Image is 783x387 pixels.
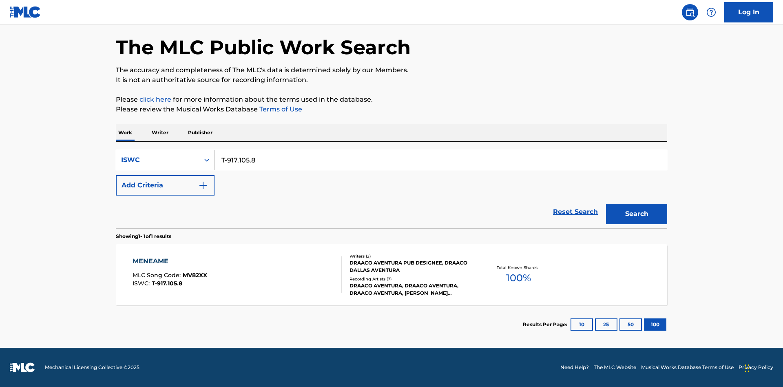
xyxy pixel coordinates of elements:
a: Reset Search [549,203,602,221]
a: Need Help? [560,364,589,371]
img: logo [10,363,35,372]
p: Total Known Shares: [497,265,540,271]
p: It is not an authoritative source for recording information. [116,75,667,85]
form: Search Form [116,150,667,228]
p: The accuracy and completeness of The MLC's data is determined solely by our Members. [116,65,667,75]
a: click here [139,96,171,103]
a: Musical Works Database Terms of Use [641,364,734,371]
p: Showing 1 - 1 of 1 results [116,233,171,240]
div: MENEAME [133,256,207,266]
button: 25 [595,318,617,331]
div: Help [703,4,719,20]
a: Terms of Use [258,105,302,113]
a: Privacy Policy [739,364,773,371]
span: ISWC : [133,280,152,287]
p: Writer [149,124,171,141]
button: 10 [571,318,593,331]
img: 9d2ae6d4665cec9f34b9.svg [198,180,208,190]
p: Please for more information about the terms used in the database. [116,95,667,105]
span: MV82XX [183,271,207,279]
button: 50 [619,318,642,331]
img: help [706,7,716,17]
p: Work [116,124,135,141]
span: 100 % [506,271,531,285]
iframe: Chat Widget [742,348,783,387]
a: Public Search [682,4,698,20]
div: Drag [745,356,750,380]
button: 100 [644,318,666,331]
div: Writers ( 2 ) [349,253,473,259]
span: MLC Song Code : [133,271,183,279]
button: Add Criteria [116,175,215,196]
div: DRAACO AVENTURA PUB DESIGNEE, DRAACO DALLAS AVENTURA [349,259,473,274]
p: Results Per Page: [523,321,569,328]
a: The MLC Website [594,364,636,371]
a: MENEAMEMLC Song Code:MV82XXISWC:T-917.105.8Writers (2)DRAACO AVENTURA PUB DESIGNEE, DRAACO DALLAS... [116,244,667,305]
p: Please review the Musical Works Database [116,105,667,114]
button: Search [606,204,667,224]
p: Publisher [186,124,215,141]
h1: The MLC Public Work Search [116,35,411,60]
div: Recording Artists ( 7 ) [349,276,473,282]
a: Log In [724,2,773,22]
img: MLC Logo [10,6,41,18]
div: ISWC [121,155,195,165]
div: DRAACO AVENTURA, DRAACO AVENTURA, DRAACO AVENTURA, [PERSON_NAME] AVENTURA, DRAACO AVENTURA [349,282,473,297]
img: search [685,7,695,17]
span: Mechanical Licensing Collective © 2025 [45,364,139,371]
span: T-917.105.8 [152,280,182,287]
